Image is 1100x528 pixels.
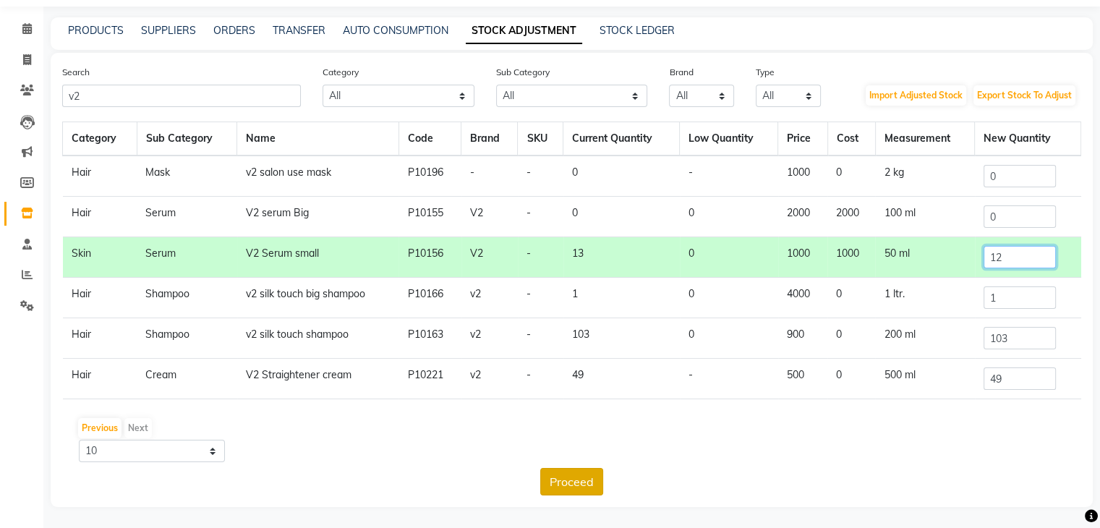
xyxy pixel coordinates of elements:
[680,122,778,156] th: Low Quantity
[343,24,448,37] a: AUTO CONSUMPTION
[518,197,563,237] td: -
[398,318,461,359] td: P10163
[973,85,1075,106] button: Export Stock To Adjust
[137,359,236,399] td: Cream
[778,278,828,318] td: 4000
[63,156,137,197] td: Hair
[461,237,518,278] td: V2
[518,278,563,318] td: -
[540,468,603,495] button: Proceed
[466,18,582,44] a: STOCK ADJUSTMENT
[518,237,563,278] td: -
[63,278,137,318] td: Hair
[63,122,137,156] th: Category
[680,278,778,318] td: 0
[563,156,680,197] td: 0
[461,318,518,359] td: v2
[563,197,680,237] td: 0
[680,359,778,399] td: -
[778,156,828,197] td: 1000
[398,156,461,197] td: P10196
[63,359,137,399] td: Hair
[461,122,518,156] th: Brand
[827,237,875,278] td: 1000
[237,318,399,359] td: v2 silk touch shampoo
[461,359,518,399] td: v2
[398,197,461,237] td: P10155
[323,66,359,79] label: Category
[680,318,778,359] td: 0
[237,359,399,399] td: V2 Straightener cream
[600,24,675,37] a: STOCK LEDGER
[680,237,778,278] td: 0
[827,197,875,237] td: 2000
[237,197,399,237] td: V2 serum Big
[778,318,828,359] td: 900
[827,278,875,318] td: 0
[778,237,828,278] td: 1000
[63,237,137,278] td: Skin
[496,66,550,79] label: Sub Category
[141,24,196,37] a: SUPPLIERS
[875,237,974,278] td: 50 ml
[461,197,518,237] td: V2
[518,122,563,156] th: SKU
[563,237,680,278] td: 13
[398,278,461,318] td: P10166
[827,318,875,359] td: 0
[518,359,563,399] td: -
[778,197,828,237] td: 2000
[461,278,518,318] td: v2
[68,24,124,37] a: PRODUCTS
[62,85,301,107] input: Search Product
[680,156,778,197] td: -
[137,197,236,237] td: Serum
[563,318,680,359] td: 103
[669,66,693,79] label: Brand
[875,197,974,237] td: 100 ml
[78,418,121,438] button: Previous
[518,156,563,197] td: -
[137,278,236,318] td: Shampoo
[63,197,137,237] td: Hair
[563,122,680,156] th: Current Quantity
[398,237,461,278] td: P10156
[827,359,875,399] td: 0
[398,122,461,156] th: Code
[518,318,563,359] td: -
[461,156,518,197] td: -
[137,156,236,197] td: Mask
[237,278,399,318] td: v2 silk touch big shampoo
[213,24,255,37] a: ORDERS
[237,122,399,156] th: Name
[827,156,875,197] td: 0
[563,278,680,318] td: 1
[237,156,399,197] td: v2 salon use mask
[975,122,1081,156] th: New Quantity
[62,66,90,79] label: Search
[875,156,974,197] td: 2 kg
[137,237,236,278] td: Serum
[875,359,974,399] td: 500 ml
[563,359,680,399] td: 49
[398,359,461,399] td: P10221
[237,237,399,278] td: V2 Serum small
[137,122,236,156] th: Sub Category
[63,318,137,359] td: Hair
[866,85,966,106] button: Import Adjusted Stock
[273,24,325,37] a: TRANSFER
[137,318,236,359] td: Shampoo
[680,197,778,237] td: 0
[875,318,974,359] td: 200 ml
[778,359,828,399] td: 500
[875,122,974,156] th: Measurement
[778,122,828,156] th: Price
[756,66,775,79] label: Type
[875,278,974,318] td: 1 ltr.
[827,122,875,156] th: Cost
